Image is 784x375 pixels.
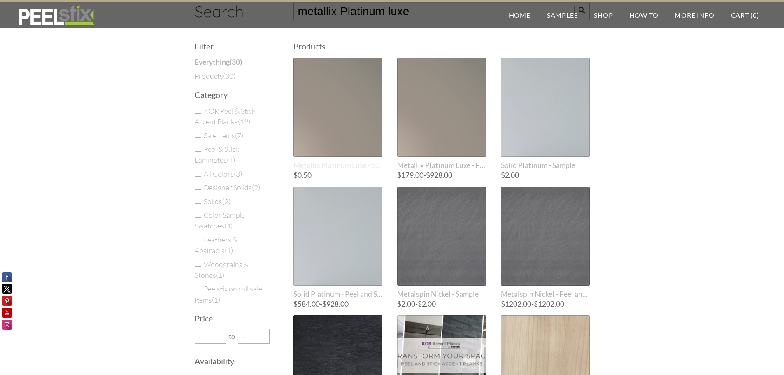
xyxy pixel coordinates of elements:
[237,131,241,140] span: 7
[195,314,274,322] h3: Price
[534,300,564,308] span: $1202.00
[224,221,233,230] span: ( )
[195,284,262,304] a: Peelstix on roll sale Items
[501,187,590,298] a: Metalspin Nickel - Peel and Stick
[195,144,239,164] a: Peel & Stick Laminates
[223,71,235,80] span: ( )
[226,333,238,340] span: to
[204,169,242,178] a: All Colors
[222,197,230,206] span: ( )
[227,155,235,164] span: ( )
[723,2,768,28] a: Cart (0)
[501,290,590,298] span: Metalspin Nickel - Peel and Stick
[227,246,231,255] span: 1
[195,70,235,81] a: Products(30)
[195,291,201,291] input: Peelstix on roll sale Items(1)
[397,300,486,308] span: -
[195,203,201,204] input: Solids(2)
[293,290,382,298] span: Solid Platinum - Peel and Stick
[235,131,243,140] span: ( )
[397,300,415,308] span: $2.00
[216,270,224,280] span: ( )
[322,300,349,308] span: $928.00
[234,169,242,178] span: ( )
[397,161,486,170] span: Metallix Platinum Luxe - Peel and Stick
[238,117,250,126] span: ( )
[232,58,240,66] span: 30
[230,58,242,66] span: ( )
[236,169,240,178] span: 3
[418,300,436,308] span: $2.00
[293,187,382,298] a: Solid Platinum - Peel and Stick
[195,235,237,255] a: Leathers & Abstracts
[397,290,486,298] span: Metalspin Nickel - Sample
[204,197,230,206] a: Solids
[195,242,201,242] input: Leathers & Abstracts(1)
[397,58,486,170] a: Metallix Platinum Luxe - Peel and Stick
[240,117,248,126] span: 19
[225,71,233,80] span: 30
[214,295,218,304] span: 1
[212,295,220,304] span: ( )
[753,11,757,19] span: 0
[293,42,590,50] h3: Products
[195,176,201,177] input: All Colors(3)
[397,171,423,179] span: $179.00
[621,2,667,28] a: How To
[195,91,274,99] h3: Category
[666,2,722,28] a: More Info
[218,270,222,280] span: 1
[225,246,233,255] span: ( )
[195,113,201,114] input: KOR Peel & Stick Accent Planks(19)
[204,183,260,192] a: Designer Solids
[195,189,201,190] input: Designer Solids(2)
[195,42,274,50] h3: Filter
[195,57,242,68] a: Everything(30)
[501,300,590,308] span: -
[204,131,243,140] a: Sale Items
[501,300,531,308] span: $1202.00
[252,183,260,192] span: ( )
[293,300,320,308] span: $584.00
[293,300,382,308] span: -
[195,151,201,152] input: Peel & Stick Laminates(4)
[293,161,382,170] span: Metallix Platinum Luxe - Sample
[238,329,270,344] input: --
[397,187,486,298] a: Metalspin Nickel - Sample
[195,266,201,267] input: Woodgrains & Stones(1)
[224,197,228,206] span: 2
[229,155,233,164] span: 4
[501,58,590,170] a: Solid Platinum - Sample
[501,171,519,179] span: $2.00
[586,2,621,28] a: Shop
[293,171,312,179] span: $0.50
[195,357,274,365] h3: Availability
[539,2,586,28] a: Samples
[195,329,226,344] input: --
[501,161,590,170] span: Solid Platinum - Sample
[293,58,382,170] a: Metallix Platinum Luxe - Sample
[195,106,256,126] a: KOR Peel & Stick Accent Planks
[226,221,230,230] span: 4
[195,260,249,280] a: Woodgrains & Stones
[16,5,96,26] img: REFACE SUPPLIES
[195,217,201,218] input: Color Sample Swatches(4)
[426,171,452,179] span: $928.00
[501,2,539,28] a: Home
[397,172,486,179] span: -
[254,183,258,192] span: 2
[195,210,245,230] a: Color Sample Swatches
